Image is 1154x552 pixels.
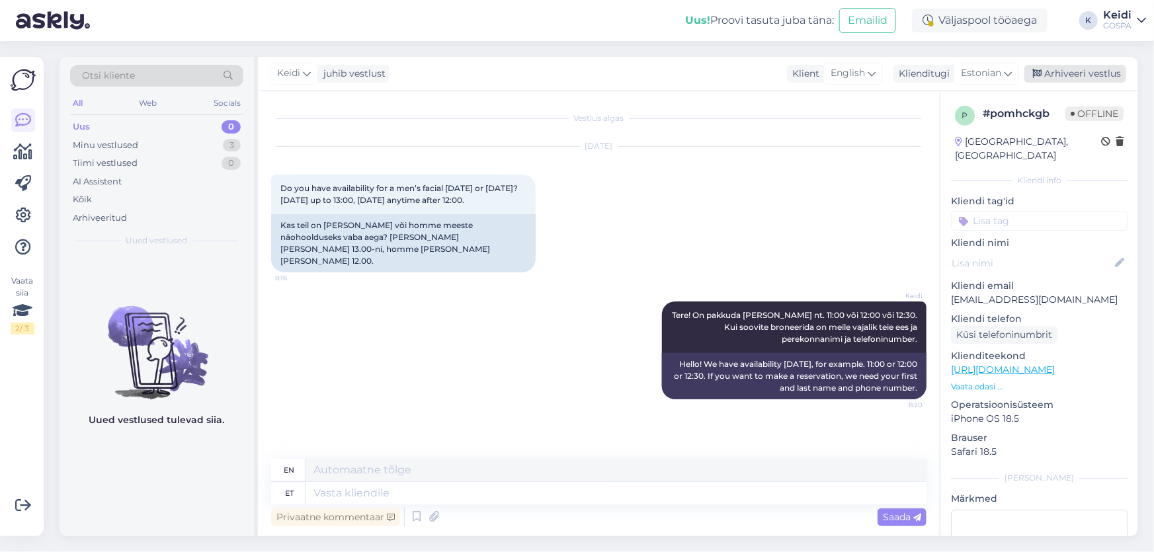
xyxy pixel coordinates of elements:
div: [DATE] [271,140,927,152]
div: Kas teil on [PERSON_NAME] või homme meeste näohoolduseks vaba aega? [PERSON_NAME] [PERSON_NAME] 1... [271,214,536,272]
span: 8:16 [275,273,325,283]
span: Keidi [873,291,923,301]
input: Lisa nimi [952,256,1112,270]
span: 8:20 [873,400,923,410]
a: KeidiGOSPA [1103,10,1146,31]
p: Safari 18.5 [951,445,1128,459]
p: Kliendi telefon [951,312,1128,326]
p: Vaata edasi ... [951,381,1128,393]
div: Klient [787,67,819,81]
div: Uus [73,120,90,134]
div: K [1079,11,1098,30]
div: Socials [211,95,243,112]
div: Hello! We have availability [DATE], for example. 11:00 or 12:00 or 12:30. If you want to make a r... [662,353,927,399]
div: Kliendi info [951,175,1128,186]
img: Askly Logo [11,67,36,93]
p: Klienditeekond [951,349,1128,363]
div: Küsi telefoninumbrit [951,326,1057,344]
span: Saada [883,511,921,523]
span: English [831,66,865,81]
div: 2 / 3 [11,323,34,335]
div: Vaata siia [11,275,34,335]
span: Keidi [277,66,300,81]
span: Offline [1065,106,1124,121]
span: Do you have availability for a men’s facial [DATE] or [DATE]? [DATE] up to 13:00, [DATE] anytime ... [280,183,520,205]
div: [PERSON_NAME] [951,472,1128,484]
span: p [962,110,968,120]
div: juhib vestlust [318,67,386,81]
p: Kliendi nimi [951,236,1128,250]
div: Vestlus algas [271,112,927,124]
span: Uued vestlused [126,235,188,247]
input: Lisa tag [951,211,1128,231]
div: en [284,459,295,481]
div: Keidi [1103,10,1132,20]
span: Estonian [961,66,1001,81]
b: Uus! [685,14,710,26]
div: GOSPA [1103,20,1132,31]
div: Tiimi vestlused [73,157,138,170]
div: Klienditugi [893,67,950,81]
div: Minu vestlused [73,139,138,152]
div: Arhiveeri vestlus [1024,65,1126,83]
div: 3 [223,139,241,152]
div: 0 [222,120,241,134]
div: AI Assistent [73,175,122,188]
span: Tere! On pakkuda [PERSON_NAME] nt. 11:00 või 12:00 või 12:30. Kui soovite broneerida on meile vaj... [672,310,919,344]
div: Proovi tasuta juba täna: [685,13,834,28]
div: Kõik [73,193,92,206]
p: [EMAIL_ADDRESS][DOMAIN_NAME] [951,293,1128,307]
div: Väljaspool tööaega [912,9,1048,32]
span: Otsi kliente [82,69,135,83]
p: Operatsioonisüsteem [951,398,1128,412]
a: [URL][DOMAIN_NAME] [951,364,1055,375]
div: Web [137,95,160,112]
div: et [285,482,294,504]
p: Brauser [951,431,1128,445]
div: Arhiveeritud [73,212,127,225]
p: iPhone OS 18.5 [951,412,1128,426]
p: Märkmed [951,492,1128,506]
div: [GEOGRAPHIC_DATA], [GEOGRAPHIC_DATA] [955,135,1101,163]
div: 0 [222,157,241,170]
p: Kliendi tag'id [951,194,1128,208]
div: Privaatne kommentaar [271,508,400,526]
div: # pomhckgb [983,106,1065,122]
div: All [70,95,85,112]
button: Emailid [839,8,896,33]
p: Uued vestlused tulevad siia. [89,413,225,427]
img: No chats [60,282,254,401]
p: Kliendi email [951,279,1128,293]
